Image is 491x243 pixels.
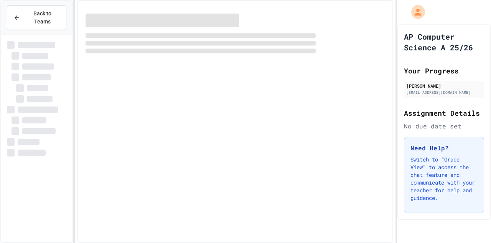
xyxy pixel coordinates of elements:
div: No due date set [404,121,484,131]
p: Switch to "Grade View" to access the chat feature and communicate with your teacher for help and ... [410,156,478,202]
div: [PERSON_NAME] [406,82,482,89]
h2: Your Progress [404,65,484,76]
h3: Need Help? [410,143,478,153]
h1: AP Computer Science A 25/26 [404,31,484,53]
h2: Assignment Details [404,108,484,118]
span: Back to Teams [25,10,60,26]
button: Back to Teams [7,5,66,30]
div: My Account [403,3,427,21]
div: [EMAIL_ADDRESS][DOMAIN_NAME] [406,90,482,95]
